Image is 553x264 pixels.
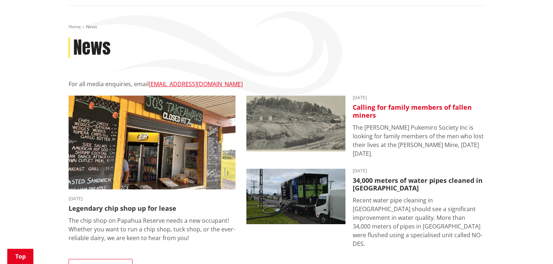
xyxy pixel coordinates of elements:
[520,234,546,260] iframe: Messenger Launcher
[69,24,81,30] a: Home
[69,216,235,242] p: The chip shop on Papahua Reserve needs a new occupant! Whether you want to run a chip shop, tuck ...
[73,37,111,58] h1: News
[69,205,235,213] h3: Legendary chip shop up for lease
[246,96,484,158] a: A black-and-white historic photograph shows a hillside with trees, small buildings, and cylindric...
[246,169,484,248] a: [DATE] 34,000 meters of water pipes cleaned in [GEOGRAPHIC_DATA] Recent water pipe cleaning in [G...
[69,96,235,242] a: Outdoor takeaway stand with chalkboard menus listing various foods, like burgers and chips. A fri...
[149,80,243,88] a: [EMAIL_ADDRESS][DOMAIN_NAME]
[246,169,345,225] img: NO-DES unit flushing water pipes in Huntly
[353,96,484,100] time: [DATE]
[69,96,235,189] img: Jo's takeaways, Papahua Reserve, Raglan
[69,197,235,201] time: [DATE]
[353,104,484,119] h3: Calling for family members of fallen miners
[353,196,484,248] p: Recent water pipe cleaning in [GEOGRAPHIC_DATA] should see a significant improvement in water qua...
[353,123,484,158] p: The [PERSON_NAME] Pukemiro Society Inc is looking for family members of the men who lost their li...
[246,96,345,151] img: Glen Afton Mine 1939
[69,24,484,30] nav: breadcrumb
[69,80,484,88] p: For all media enquiries, email
[86,24,97,30] span: News
[353,177,484,192] h3: 34,000 meters of water pipes cleaned in [GEOGRAPHIC_DATA]
[353,169,484,173] time: [DATE]
[7,249,33,264] a: Top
